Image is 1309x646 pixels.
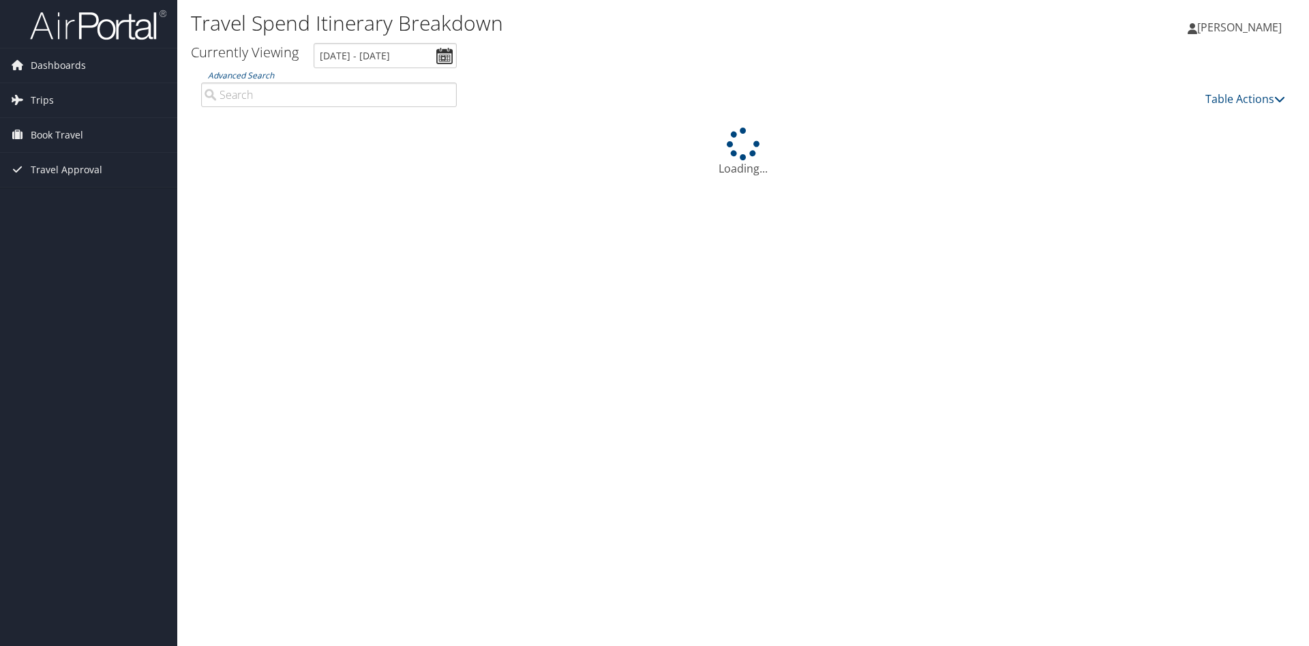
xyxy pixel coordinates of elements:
h3: Currently Viewing [191,43,299,61]
img: airportal-logo.png [30,9,166,41]
div: Loading... [191,128,1295,177]
a: Table Actions [1205,91,1285,106]
h1: Travel Spend Itinerary Breakdown [191,9,927,38]
span: Trips [31,83,54,117]
input: Advanced Search [201,83,457,107]
input: [DATE] - [DATE] [314,43,457,68]
span: [PERSON_NAME] [1197,20,1282,35]
a: Advanced Search [208,70,274,81]
a: [PERSON_NAME] [1188,7,1295,48]
span: Travel Approval [31,153,102,187]
span: Book Travel [31,118,83,152]
span: Dashboards [31,48,86,83]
